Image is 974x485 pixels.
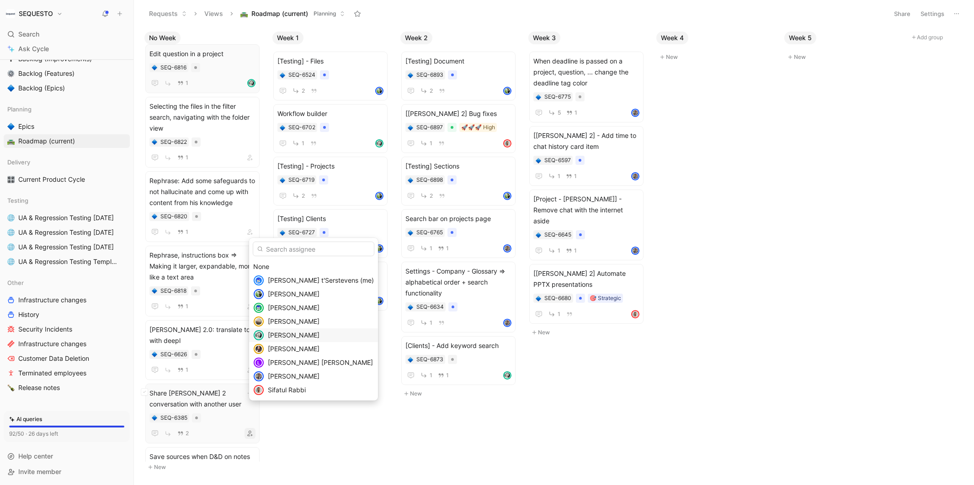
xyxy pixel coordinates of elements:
span: [PERSON_NAME] [268,317,319,325]
span: [PERSON_NAME] [PERSON_NAME] [268,358,373,366]
span: [PERSON_NAME] [268,290,319,298]
img: avatar [255,331,263,339]
div: None [253,261,374,272]
span: [PERSON_NAME] t'Serstevens (me) [268,276,374,284]
img: avatar [255,345,263,353]
img: avatar [255,290,263,298]
img: avatar [255,372,263,380]
span: [PERSON_NAME] [268,372,319,380]
div: L [255,358,263,367]
span: [PERSON_NAME] [268,331,319,339]
span: Sifatul Rabbi [268,386,306,394]
span: [PERSON_NAME] [268,345,319,353]
input: Search assignee [253,242,374,256]
img: avatar [255,386,263,394]
img: avatar [255,317,263,326]
img: avatar [255,304,263,312]
img: avatar [255,276,263,285]
span: [PERSON_NAME] [268,304,319,311]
